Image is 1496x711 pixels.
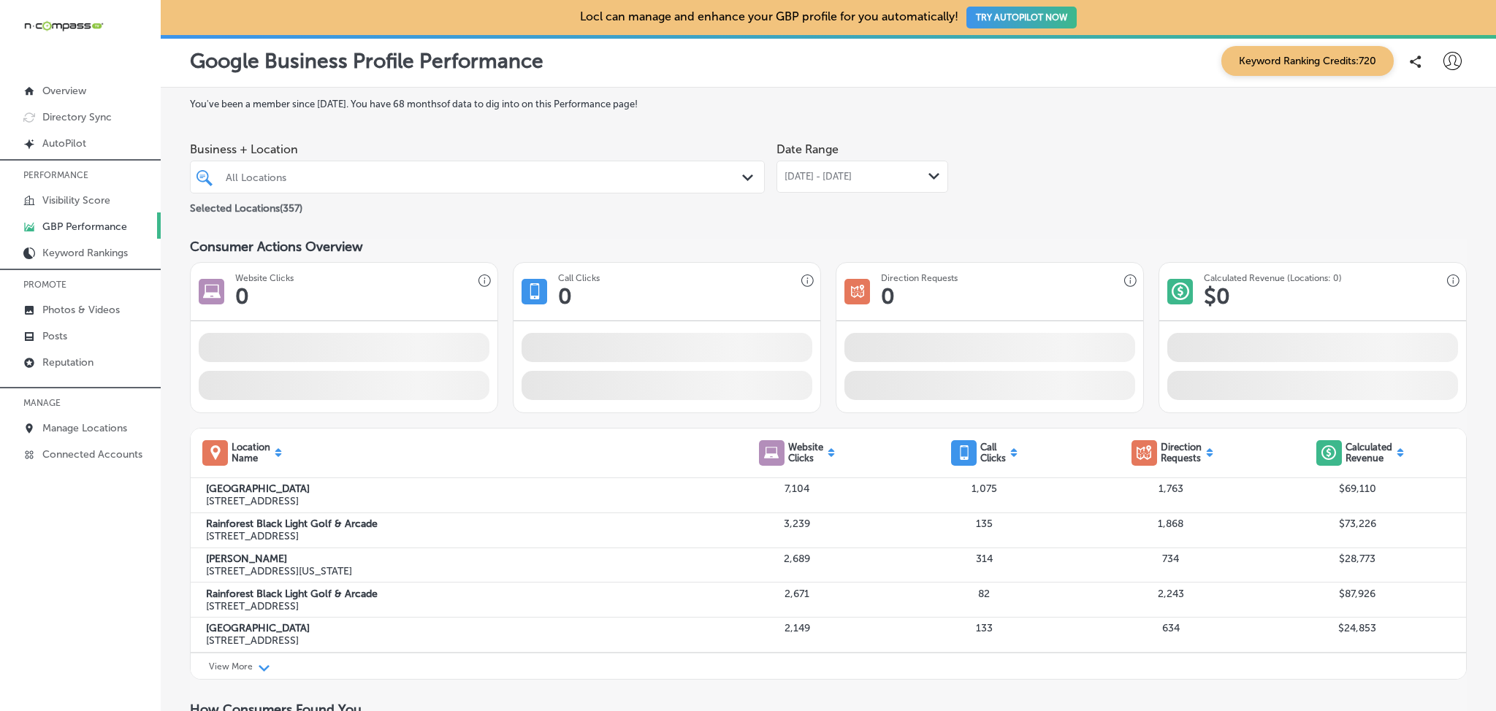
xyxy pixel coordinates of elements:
p: Connected Accounts [42,448,142,461]
h1: 0 [558,283,572,310]
p: Manage Locations [42,422,127,434]
h3: Calculated Revenue (Locations: 0) [1204,273,1342,283]
p: Selected Locations ( 357 ) [190,196,302,215]
span: Consumer Actions Overview [190,239,363,255]
p: Call Clicks [980,442,1006,464]
p: Location Name [232,442,270,464]
p: 82 [890,588,1077,600]
img: 660ab0bf-5cc7-4cb8-ba1c-48b5ae0f18e60NCTV_CLogo_TV_Black_-500x88.png [23,19,104,33]
span: Business + Location [190,142,765,156]
p: Google Business Profile Performance [190,49,543,73]
label: [GEOGRAPHIC_DATA] [206,483,704,495]
h1: $ 0 [1204,283,1230,310]
p: 133 [890,622,1077,634]
p: Photos & Videos [42,304,120,316]
p: [STREET_ADDRESS] [206,634,704,647]
p: Calculated Revenue [1346,442,1392,464]
p: Directory Sync [42,111,112,123]
p: 2,149 [704,622,891,634]
span: Keyword Ranking Credits: 720 [1221,46,1394,76]
p: AutoPilot [42,137,86,150]
p: 7,104 [704,483,891,495]
p: $24,853 [1264,622,1451,634]
p: Direction Requests [1161,442,1202,464]
div: All Locations [226,171,744,183]
h1: 0 [235,283,249,310]
span: [DATE] - [DATE] [785,171,852,182]
p: [STREET_ADDRESS][US_STATE] [206,565,704,577]
p: Posts [42,330,67,342]
label: Rainforest Black Light Golf & Arcade [206,518,704,530]
p: Keyword Rankings [42,247,128,259]
h3: Website Clicks [235,273,294,283]
p: 1,763 [1077,483,1264,495]
p: 2,689 [704,553,891,565]
p: $87,926 [1264,588,1451,600]
button: TRY AUTOPILOT NOW [966,7,1077,28]
p: [STREET_ADDRESS] [206,600,704,612]
p: View More [209,661,253,672]
h3: Direction Requests [881,273,958,283]
p: 2,671 [704,588,891,600]
h1: 0 [881,283,895,310]
p: $28,773 [1264,553,1451,565]
label: Rainforest Black Light Golf & Arcade [206,588,704,600]
label: [PERSON_NAME] [206,553,704,565]
p: 1,868 [1077,518,1264,530]
p: Visibility Score [42,194,110,207]
p: 135 [890,518,1077,530]
p: $73,226 [1264,518,1451,530]
p: 314 [890,553,1077,565]
p: 1,075 [890,483,1077,495]
p: [STREET_ADDRESS] [206,495,704,507]
p: 2,243 [1077,588,1264,600]
p: Reputation [42,356,93,369]
p: [STREET_ADDRESS] [206,530,704,542]
label: Date Range [776,142,839,156]
p: $69,110 [1264,483,1451,495]
label: You've been a member since [DATE] . You have 68 months of data to dig into on this Performance page! [190,99,1467,109]
p: 3,239 [704,518,891,530]
p: Website Clicks [788,442,823,464]
p: 734 [1077,553,1264,565]
p: 634 [1077,622,1264,634]
p: GBP Performance [42,220,127,233]
p: Overview [42,85,86,97]
label: [GEOGRAPHIC_DATA] [206,622,704,634]
h3: Call Clicks [558,273,600,283]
